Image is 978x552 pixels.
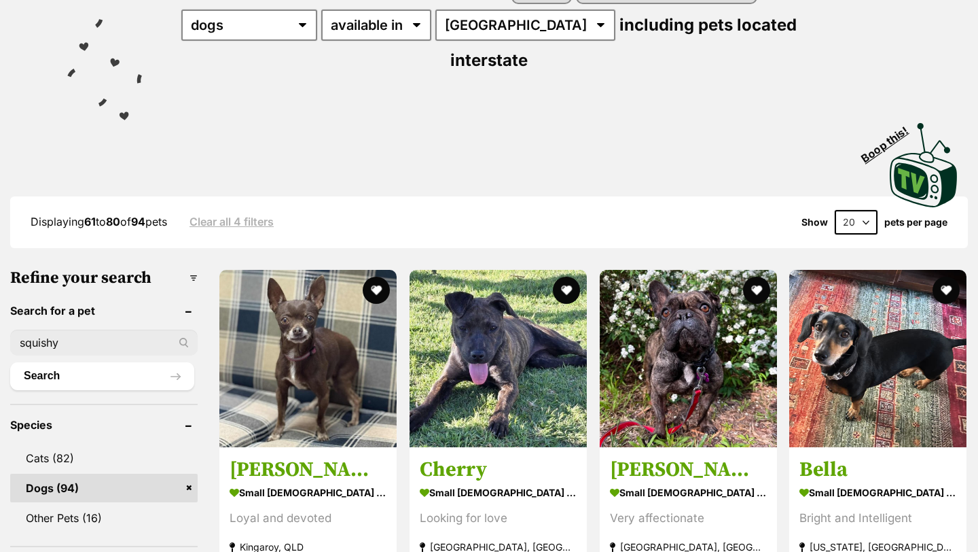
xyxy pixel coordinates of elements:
strong: small [DEMOGRAPHIC_DATA] Dog [610,483,767,502]
a: Dogs (94) [10,474,198,502]
img: Lucy - Chihuahua Dog [219,270,397,447]
header: Species [10,419,198,431]
h3: Bella [799,457,956,483]
div: Looking for love [420,509,577,528]
header: Search for a pet [10,305,198,317]
button: favourite [932,277,960,304]
a: Boop this! [890,111,958,210]
label: pets per page [884,217,947,228]
span: Boop this! [859,116,922,165]
button: favourite [553,277,580,304]
strong: small [DEMOGRAPHIC_DATA] Dog [799,483,956,502]
div: Loyal and devoted [230,509,386,528]
span: Show [801,217,828,228]
span: Displaying to of pets [31,215,167,228]
a: Clear all 4 filters [189,215,274,228]
strong: 61 [84,215,96,228]
strong: small [DEMOGRAPHIC_DATA] Dog [420,483,577,502]
h3: Cherry [420,457,577,483]
img: Cherry - Staffordshire Terrier Dog [410,270,587,447]
button: favourite [742,277,769,304]
a: Other Pets (16) [10,504,198,532]
a: Cats (82) [10,444,198,472]
img: PetRescue TV logo [890,123,958,207]
strong: 80 [106,215,120,228]
div: Bright and Intelligent [799,509,956,528]
h3: [PERSON_NAME] [610,457,767,483]
h3: Refine your search [10,269,198,288]
img: Bella - Dachshund (Miniature Smooth Haired) Dog [789,270,966,447]
strong: small [DEMOGRAPHIC_DATA] Dog [230,483,386,502]
button: favourite [363,277,390,304]
input: Toby [10,330,198,356]
button: Search [10,362,194,390]
div: Very affectionate [610,509,767,528]
img: Harley Quinn - French Bulldog [600,270,777,447]
strong: 94 [131,215,145,228]
h3: [PERSON_NAME] [230,457,386,483]
span: including pets located interstate [450,15,797,70]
